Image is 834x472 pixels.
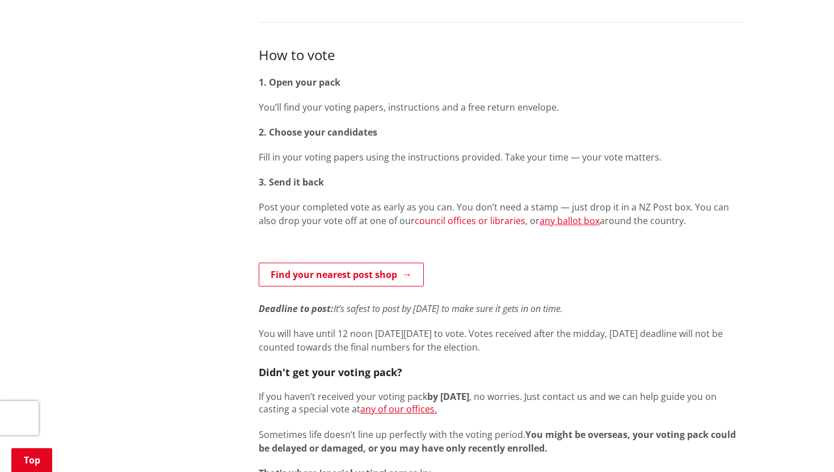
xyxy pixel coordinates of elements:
p: If you haven’t received your voting pack , no worries. Just contact us and we can help guide you ... [259,390,742,415]
p: Fill in your voting papers using the instructions provided. Take your time — your vote matters. [259,150,742,164]
em: It’s safest to post by [DATE] to make sure it gets in on time. [334,302,563,315]
em: Deadline to post: [259,302,334,315]
a: Top [11,448,52,472]
strong: 2. Choose your candidates [259,126,377,138]
span: You’ll find your voting papers, instructions and a free return envelope. [259,101,559,113]
strong: Didn't get your voting pack? [259,365,402,379]
p: Post your completed vote as early as you can. You don’t need a stamp — just drop it in a NZ Post ... [259,200,742,227]
strong: 1. Open your pack [259,76,340,88]
a: Find your nearest post shop [259,263,424,286]
h3: How to vote [259,45,742,64]
p: You will have until 12 noon [DATE][DATE] to vote. Votes received after the midday, [DATE] deadlin... [259,327,742,354]
strong: 3. Send it back [259,176,324,188]
strong: by [DATE] [427,390,469,403]
a: any ballot box [540,214,600,227]
a: any of our offices. [360,403,437,415]
strong: You might be overseas, your voting pack could be delayed or damaged, or you may have only recentl... [259,428,736,454]
a: council offices or libraries [415,214,525,227]
p: Sometimes life doesn’t line up perfectly with the voting period. [259,428,742,455]
iframe: Messenger Launcher [782,424,823,465]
